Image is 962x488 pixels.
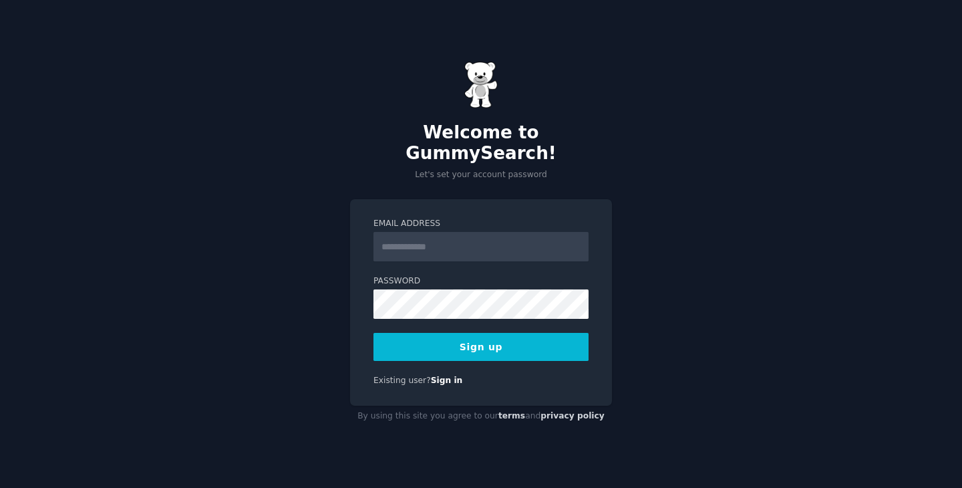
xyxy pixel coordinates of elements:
h2: Welcome to GummySearch! [350,122,612,164]
a: terms [498,411,525,420]
button: Sign up [373,333,589,361]
label: Email Address [373,218,589,230]
label: Password [373,275,589,287]
p: Let's set your account password [350,169,612,181]
img: Gummy Bear [464,62,498,108]
span: Existing user? [373,376,431,385]
a: Sign in [431,376,463,385]
a: privacy policy [540,411,605,420]
div: By using this site you agree to our and [350,406,612,427]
